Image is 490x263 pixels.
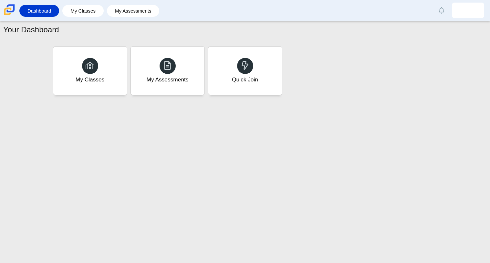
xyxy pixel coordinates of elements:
[208,47,282,95] a: Quick Join
[3,3,16,16] img: Carmen School of Science & Technology
[463,5,473,16] img: itzel.gonzalez-mor.RjmVtl
[3,24,59,35] h1: Your Dashboard
[76,76,105,84] div: My Classes
[452,3,484,18] a: itzel.gonzalez-mor.RjmVtl
[23,5,56,17] a: Dashboard
[53,47,127,95] a: My Classes
[130,47,205,95] a: My Assessments
[147,76,189,84] div: My Assessments
[110,5,156,17] a: My Assessments
[232,76,258,84] div: Quick Join
[434,3,449,17] a: Alerts
[66,5,100,17] a: My Classes
[3,12,16,17] a: Carmen School of Science & Technology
